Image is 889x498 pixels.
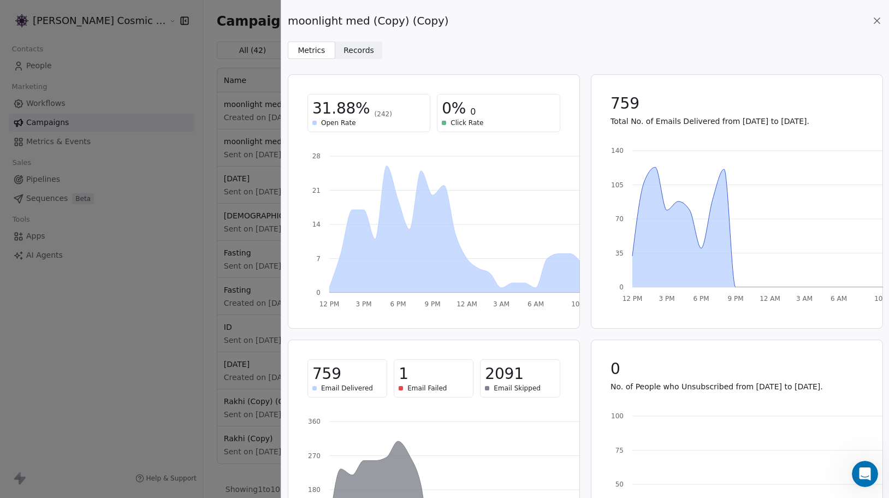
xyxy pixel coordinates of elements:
tspan: 6 AM [830,295,846,303]
tspan: 12 PM [319,300,340,308]
tspan: 3 PM [355,300,371,308]
span: Email Skipped [494,384,541,393]
tspan: 180 [308,486,321,494]
tspan: 7 [316,255,321,263]
span: 759 [312,364,341,384]
button: go back [7,4,28,25]
tspan: 70 [615,215,623,223]
span: 1 [399,364,408,384]
tspan: 21 [312,187,321,194]
p: The team can also help [53,14,136,25]
tspan: 12 AM [760,295,780,303]
button: Gif picker [52,358,61,366]
tspan: 360 [308,418,321,425]
span: 31.88% [312,99,370,118]
span: 2091 [485,364,523,384]
img: Profile image for Fin [31,6,49,23]
span: Click Rate [451,118,483,127]
span: Email Delivered [321,384,373,393]
tspan: 0 [316,289,321,297]
tspan: 100 [611,412,624,420]
span: 0 [611,359,620,379]
tspan: 6 PM [693,295,709,303]
span: Open Rate [321,118,356,127]
iframe: Intercom live chat [852,461,878,487]
span: Records [343,45,374,56]
tspan: 270 [308,452,321,460]
div: Fin says… [9,117,210,224]
div: 0 [442,99,555,118]
tspan: 50 [615,481,623,488]
p: No. of People who Unsubscribed from [DATE] to [DATE]. [611,381,863,392]
tspan: 9 PM [727,295,743,303]
tspan: 14 [312,221,321,228]
span: Email Failed [407,384,447,393]
tspan: 9 PM [424,300,440,308]
tspan: 3 AM [796,295,812,303]
tspan: 28 [312,152,321,160]
tspan: 12 PM [622,295,642,303]
tspan: 0 [619,283,624,291]
button: Upload attachment [17,358,26,366]
p: Total No. of Emails Delivered from [DATE] to [DATE]. [611,116,863,127]
tspan: 12 AM [457,300,477,308]
h1: Fin [53,5,66,14]
b: under 12 hours [27,183,92,192]
button: Send a message… [187,353,205,371]
tspan: 140 [611,147,624,155]
tspan: 6 AM [528,300,544,308]
tspan: 3 PM [659,295,674,303]
button: Emoji picker [34,358,43,366]
div: Hi, i have updaed list as guided, but my emails are still going very slow??? What to do now? [48,69,201,102]
div: Our usual reply time 🕒 [17,171,170,193]
div: You’ll get replies here and in your email: ✉️ [17,123,170,166]
span: 759 [611,94,639,114]
tspan: 10 AM [571,300,592,308]
tspan: 6 PM [390,300,406,308]
b: [EMAIL_ADDRESS][DOMAIN_NAME] [17,145,104,165]
tspan: 3 AM [493,300,509,308]
span: moonlight med (Copy) (Copy) [288,13,449,28]
button: Start recording [69,358,78,366]
button: Home [171,4,192,25]
tspan: 105 [611,181,624,189]
div: Hi, i have updaed list as guided, but my emails are still going very slow??? What to do now? [39,63,210,108]
tspan: 35 [615,250,623,257]
div: Close [192,4,211,24]
div: SUMIT says… [9,63,210,117]
span: 0% [442,99,466,118]
tspan: 75 [615,447,623,454]
span: (242) [375,110,392,118]
div: You’ll get replies here and in your email:✉️[EMAIL_ADDRESS][DOMAIN_NAME]Our usual reply time🕒unde... [9,117,179,200]
div: Fin • AI Agent • 20h ago [17,201,96,208]
textarea: Message… [9,335,209,353]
